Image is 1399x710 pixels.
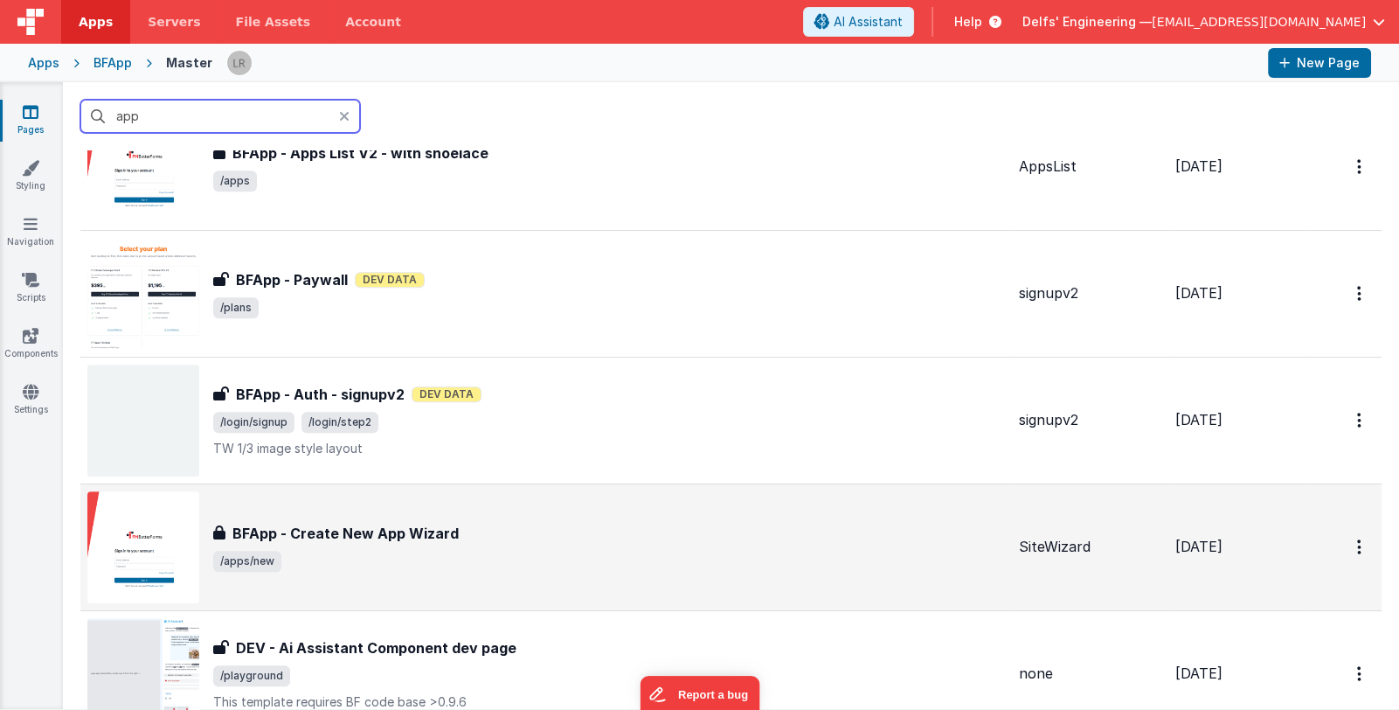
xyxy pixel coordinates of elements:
span: [DATE] [1175,157,1222,175]
span: [EMAIL_ADDRESS][DOMAIN_NAME] [1152,13,1366,31]
button: Options [1347,275,1375,311]
h3: BFApp - Apps List V2 - with shoelace [232,143,488,164]
div: AppsList [1019,157,1161,177]
div: none [1019,664,1161,684]
span: File Assets [236,13,311,31]
div: signupv2 [1019,283,1161,303]
span: [DATE] [1175,665,1222,682]
div: Master [166,54,212,72]
input: Search pages, id's ... [80,100,360,133]
span: /login/step2 [301,412,378,433]
button: Options [1347,529,1375,565]
h3: BFApp - Create New App Wizard [232,523,459,544]
h3: BFApp - Paywall [236,269,348,290]
button: Options [1347,149,1375,184]
div: signupv2 [1019,410,1161,430]
span: AI Assistant [834,13,903,31]
button: AI Assistant [803,7,914,37]
button: New Page [1268,48,1371,78]
div: BFApp [93,54,132,72]
h3: DEV - Ai Assistant Component dev page [236,637,516,658]
div: SiteWizard [1019,537,1161,557]
div: Apps [28,54,59,72]
span: [DATE] [1175,284,1222,302]
button: Delfs' Engineering — [EMAIL_ADDRESS][DOMAIN_NAME] [1022,13,1385,31]
button: Options [1347,656,1375,692]
h3: BFApp - Auth - signupv2 [236,384,405,405]
span: Dev Data [355,272,425,288]
span: /apps [213,171,257,191]
span: Servers [148,13,200,31]
span: /apps/new [213,551,281,572]
span: /login/signup [213,412,294,433]
button: Options [1347,402,1375,438]
span: [DATE] [1175,538,1222,555]
span: [DATE] [1175,411,1222,428]
p: TW 1/3 image style layout [213,440,1005,457]
img: 0cc89ea87d3ef7af341bf65f2365a7ce [227,51,252,75]
span: /plans [213,297,259,318]
span: /playground [213,665,290,686]
span: Help [954,13,982,31]
span: Delfs' Engineering — [1022,13,1152,31]
span: Dev Data [412,386,481,402]
span: Apps [79,13,113,31]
